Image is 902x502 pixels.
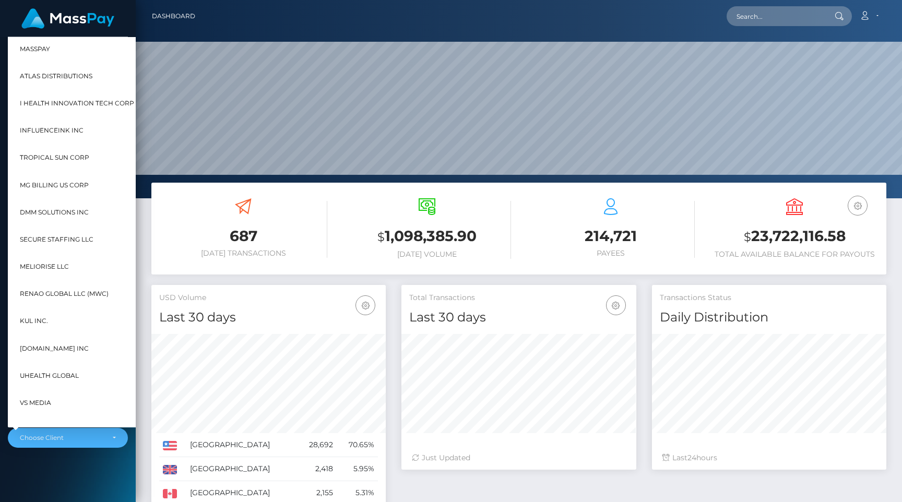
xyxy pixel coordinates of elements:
[186,433,297,457] td: [GEOGRAPHIC_DATA]
[8,428,128,448] button: Choose Client
[152,5,195,27] a: Dashboard
[527,249,695,258] h6: Payees
[297,433,337,457] td: 28,692
[409,308,628,327] h4: Last 30 days
[20,233,93,246] span: Secure Staffing LLC
[343,250,511,259] h6: [DATE] Volume
[687,453,696,462] span: 24
[377,230,385,244] small: $
[337,433,378,457] td: 70.65%
[163,441,177,450] img: US.png
[21,8,114,29] img: MassPay Logo
[710,250,879,259] h6: Total Available Balance for Payouts
[412,452,625,463] div: Just Updated
[710,226,879,247] h3: 23,722,116.58
[20,124,84,137] span: InfluenceInk Inc
[20,396,51,410] span: VS Media
[660,308,879,327] h4: Daily Distribution
[20,423,57,437] span: Arieyl LLC
[409,293,628,303] h5: Total Transactions
[20,151,89,164] span: Tropical Sun Corp
[163,489,177,498] img: CA.png
[527,226,695,246] h3: 214,721
[20,260,69,273] span: Meliorise LLC
[186,457,297,481] td: [GEOGRAPHIC_DATA]
[20,97,134,110] span: I HEALTH INNOVATION TECH CORP
[163,465,177,474] img: GB.png
[20,287,109,301] span: Renao Global LLC (MWC)
[20,314,48,328] span: Kul Inc.
[20,69,92,83] span: Atlas Distributions
[343,226,511,247] h3: 1,098,385.90
[297,457,337,481] td: 2,418
[20,369,79,383] span: UHealth Global
[337,457,378,481] td: 5.95%
[20,434,104,442] div: Choose Client
[727,6,825,26] input: Search...
[20,42,50,56] span: MassPay
[159,226,327,246] h3: 687
[159,249,327,258] h6: [DATE] Transactions
[20,178,89,192] span: MG Billing US Corp
[744,230,751,244] small: $
[20,206,89,219] span: DMM Solutions Inc
[20,342,89,355] span: [DOMAIN_NAME] INC
[662,452,876,463] div: Last hours
[660,293,879,303] h5: Transactions Status
[159,308,378,327] h4: Last 30 days
[159,293,378,303] h5: USD Volume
